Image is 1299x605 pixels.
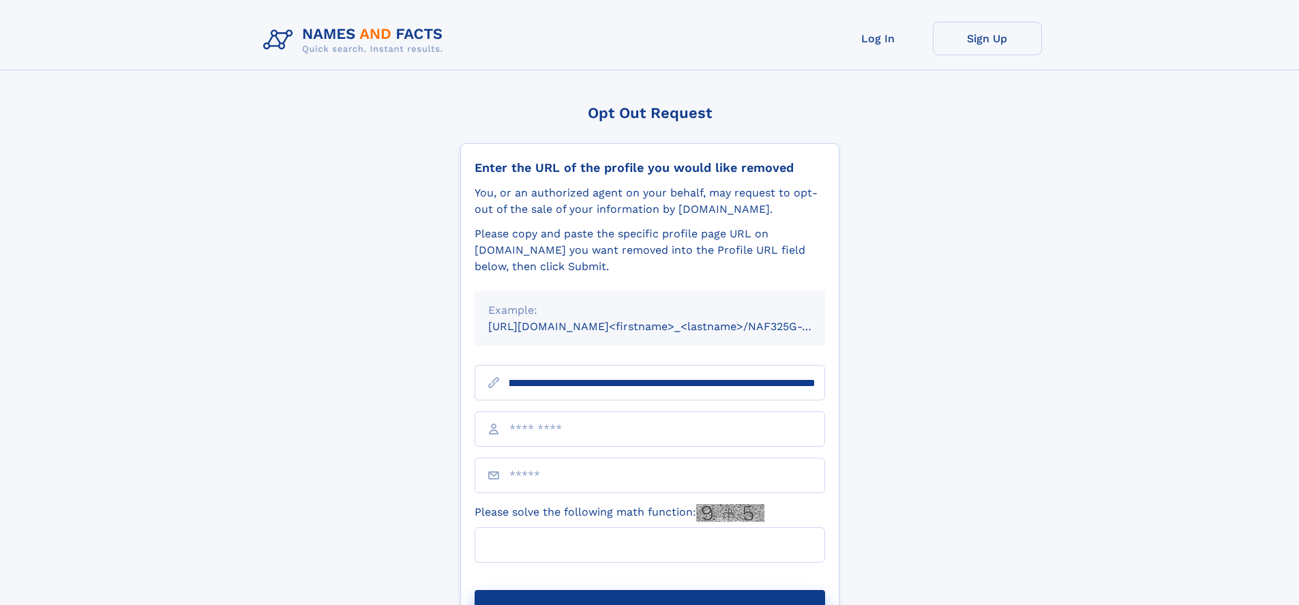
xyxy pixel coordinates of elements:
[475,504,764,522] label: Please solve the following math function:
[475,226,825,275] div: Please copy and paste the specific profile page URL on [DOMAIN_NAME] you want removed into the Pr...
[488,320,851,333] small: [URL][DOMAIN_NAME]<firstname>_<lastname>/NAF325G-xxxxxxxx
[824,22,933,55] a: Log In
[460,104,839,121] div: Opt Out Request
[475,185,825,218] div: You, or an authorized agent on your behalf, may request to opt-out of the sale of your informatio...
[933,22,1042,55] a: Sign Up
[258,22,454,59] img: Logo Names and Facts
[488,302,811,319] div: Example:
[475,160,825,175] div: Enter the URL of the profile you would like removed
